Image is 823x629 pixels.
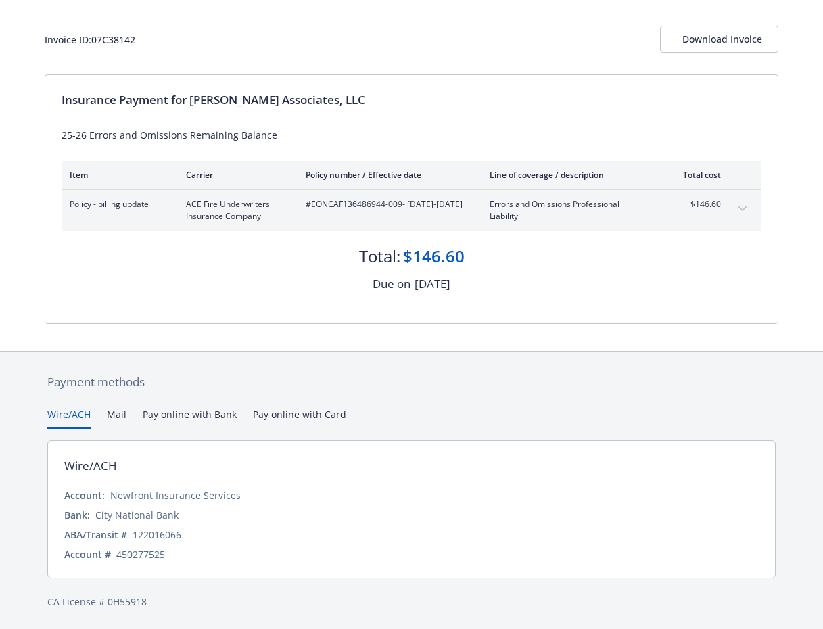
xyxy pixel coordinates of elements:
[253,407,346,429] button: Pay online with Card
[133,528,181,542] div: 122016066
[47,407,91,429] button: Wire/ACH
[116,547,165,561] div: 450277525
[64,488,105,503] div: Account:
[306,169,468,181] div: Policy number / Effective date
[670,169,721,181] div: Total cost
[47,373,776,391] div: Payment methods
[415,275,450,293] div: [DATE]
[62,190,761,231] div: Policy - billing updateACE Fire Underwriters Insurance Company#EONCAF136486944-009- [DATE]-[DATE]...
[490,169,649,181] div: Line of coverage / description
[64,528,127,542] div: ABA/Transit #
[732,198,753,220] button: expand content
[62,128,761,142] div: 25-26 Errors and Omissions Remaining Balance
[186,198,284,223] span: ACE Fire Underwriters Insurance Company
[64,508,90,522] div: Bank:
[47,595,776,609] div: CA License # 0H55918
[490,198,649,223] span: Errors and Omissions Professional Liability
[186,169,284,181] div: Carrier
[359,245,400,268] div: Total:
[95,508,179,522] div: City National Bank
[403,245,465,268] div: $146.60
[70,169,164,181] div: Item
[373,275,410,293] div: Due on
[306,198,468,210] span: #EONCAF136486944-009 - [DATE]-[DATE]
[660,26,778,53] button: Download Invoice
[107,407,126,429] button: Mail
[110,488,241,503] div: Newfront Insurance Services
[70,198,164,210] span: Policy - billing update
[62,91,761,109] div: Insurance Payment for [PERSON_NAME] Associates, LLC
[682,26,756,52] div: Download Invoice
[143,407,237,429] button: Pay online with Bank
[670,198,721,210] span: $146.60
[45,32,135,47] div: Invoice ID: 07C38142
[64,457,117,475] div: Wire/ACH
[64,547,111,561] div: Account #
